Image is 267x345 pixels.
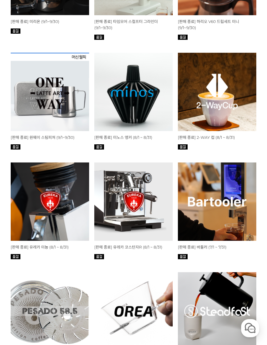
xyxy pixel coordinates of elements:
img: 품절 [178,254,188,259]
img: 품절 [11,254,20,259]
img: 9월 머신 월픽 원웨이 스팀피쳐 [11,53,89,131]
span: 대화 [59,215,67,220]
img: 8월 머신 월픽 유레카 미뇽 [11,162,89,241]
img: 8월 머신 월픽 미노스 앵커 [94,53,173,131]
img: 품절 [94,35,104,40]
a: [판매 종료] 미리온 (9/1~9/30) [11,19,59,24]
img: 품절 [94,254,104,259]
img: 품절 [178,35,188,40]
img: 품절 [11,144,20,150]
a: [판매 종료] 유레카 코스탄자R (8/1 ~ 8/31) [94,244,162,250]
a: [판매 종료] 하리오 V60 드립세트 미니 (9/1~9/30) [178,19,239,30]
a: [판매 종료] 타임모어 스컬프터 그라인더 (9/1~9/30) [94,19,158,30]
a: 설정 [84,205,124,221]
img: 품절 [11,28,20,34]
a: 홈 [2,205,43,221]
img: 품절 [178,144,188,150]
img: 8월 머신 월픽 유레카 코스탄자R [94,162,173,241]
img: 7월 머신 월픽 바툴러 [178,162,256,241]
span: 홈 [20,215,24,220]
a: [판매 종료] 원웨이 스팀피쳐 (9/1~9/30) [11,135,75,140]
img: 품절 [94,144,104,150]
a: [판매 종료] 미노스 앵커 (8/1 ~ 8/31) [94,135,152,140]
a: [판매 종료] 유레카 미뇽 (8/1 ~ 8/31) [11,244,69,250]
span: 설정 [100,215,108,220]
a: 대화 [43,205,84,221]
img: 8월 머신 월픽 투웨이 컵 [178,53,256,131]
a: [판매 종료] 바툴러 (7/1 ~ 7/31) [178,244,226,250]
a: [판매 종료] 2-WAY 컵 (8/1 ~ 8/31) [178,135,235,140]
